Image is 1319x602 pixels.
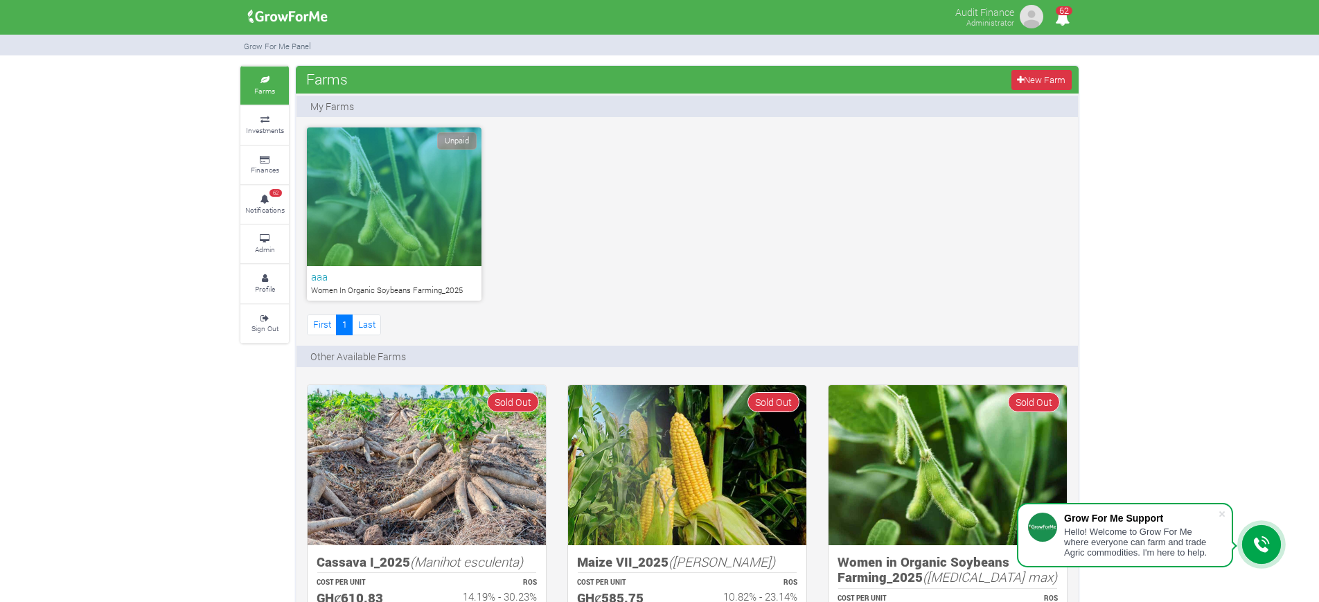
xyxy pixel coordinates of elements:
[1056,6,1072,15] span: 62
[838,554,1058,585] h5: Women in Organic Soybeans Farming_2025
[240,305,289,343] a: Sign Out
[240,225,289,263] a: Admin
[255,284,275,294] small: Profile
[245,205,285,215] small: Notifications
[310,349,406,364] p: Other Available Farms
[1008,392,1060,412] span: Sold Out
[955,3,1014,19] p: Audit Finance
[1011,70,1072,90] a: New Farm
[352,315,381,335] a: Last
[568,385,806,545] img: growforme image
[240,265,289,303] a: Profile
[923,568,1057,585] i: ([MEDICAL_DATA] max)
[251,324,278,333] small: Sign Out
[240,106,289,144] a: Investments
[307,315,337,335] a: First
[487,392,539,412] span: Sold Out
[240,146,289,184] a: Finances
[307,127,481,301] a: Unpaid aaa Women In Organic Soybeans Farming_2025
[747,392,799,412] span: Sold Out
[311,285,477,296] p: Women In Organic Soybeans Farming_2025
[966,17,1014,28] small: Administrator
[700,578,797,588] p: ROS
[240,186,289,224] a: 62 Notifications
[437,132,477,150] span: Unpaid
[577,554,797,570] h5: Maize VII_2025
[310,99,354,114] p: My Farms
[254,86,275,96] small: Farms
[829,385,1067,545] img: growforme image
[244,41,311,51] small: Grow For Me Panel
[246,125,284,135] small: Investments
[255,245,275,254] small: Admin
[251,165,279,175] small: Finances
[1018,3,1045,30] img: growforme image
[577,578,675,588] p: COST PER UNIT
[1064,513,1218,524] div: Grow For Me Support
[303,65,351,93] span: Farms
[317,578,414,588] p: COST PER UNIT
[410,553,523,570] i: (Manihot esculenta)
[1049,3,1076,34] i: Notifications
[240,67,289,105] a: Farms
[439,578,537,588] p: ROS
[307,315,381,335] nav: Page Navigation
[1064,526,1218,558] div: Hello! Welcome to Grow For Me where everyone can farm and trade Agric commodities. I'm here to help.
[311,270,477,283] h6: aaa
[308,385,546,545] img: growforme image
[669,553,775,570] i: ([PERSON_NAME])
[317,554,537,570] h5: Cassava I_2025
[1049,13,1076,26] a: 62
[269,189,282,197] span: 62
[336,315,353,335] a: 1
[243,3,333,30] img: growforme image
